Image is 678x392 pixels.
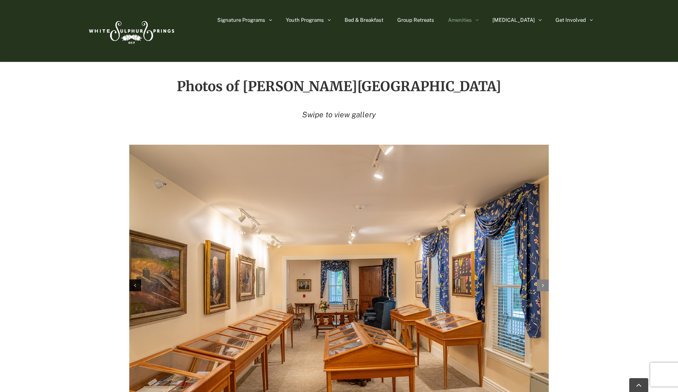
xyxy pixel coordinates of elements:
span: Youth Programs [286,17,324,23]
div: Previous slide [129,279,141,291]
span: Group Retreats [397,17,434,23]
span: Get Involved [555,17,586,23]
h2: Photos of [PERSON_NAME][GEOGRAPHIC_DATA] [129,79,549,94]
span: Bed & Breakfast [345,17,383,23]
div: Next slide [537,279,549,291]
span: Signature Programs [217,17,265,23]
em: Swipe to view gallery [302,110,376,119]
span: Amenities [448,17,472,23]
span: [MEDICAL_DATA] [492,17,535,23]
img: White Sulphur Springs Logo [85,12,176,50]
